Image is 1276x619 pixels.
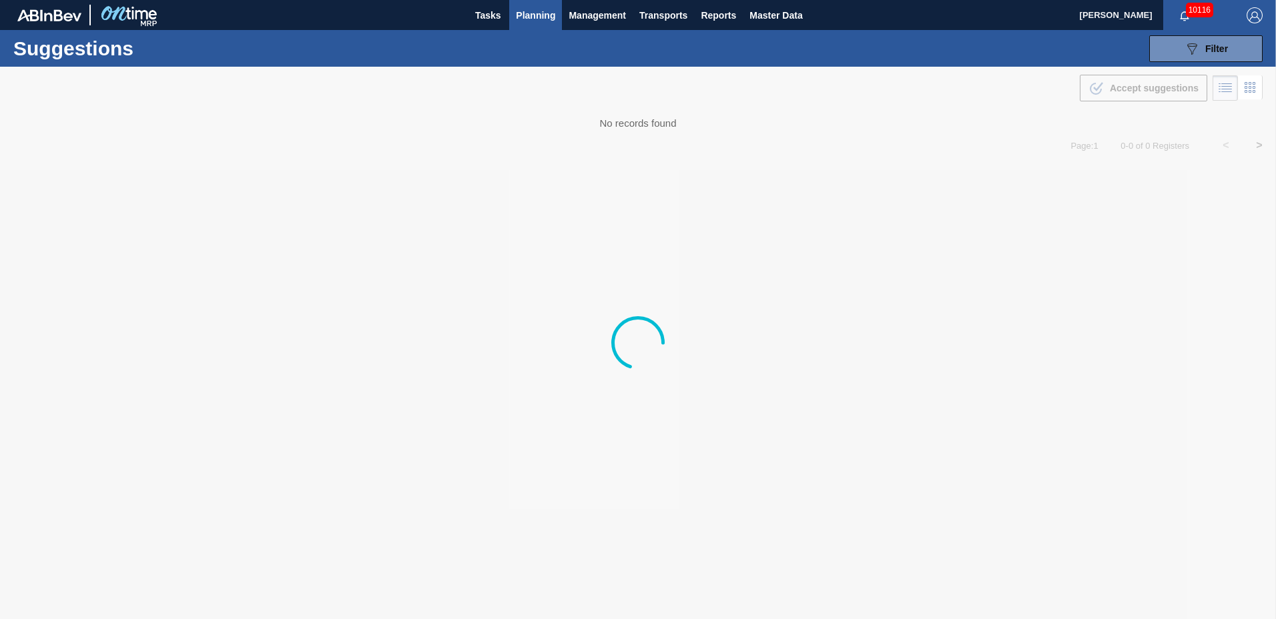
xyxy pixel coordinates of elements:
[749,7,802,23] span: Master Data
[1205,43,1228,54] span: Filter
[1163,6,1206,25] button: Notifications
[13,41,250,56] h1: Suggestions
[1186,3,1213,17] span: 10116
[17,9,81,21] img: TNhmsLtSVTkK8tSr43FrP2fwEKptu5GPRR3wAAAABJRU5ErkJggg==
[569,7,626,23] span: Management
[516,7,555,23] span: Planning
[701,7,736,23] span: Reports
[1247,7,1263,23] img: Logout
[639,7,687,23] span: Transports
[473,7,503,23] span: Tasks
[1149,35,1263,62] button: Filter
